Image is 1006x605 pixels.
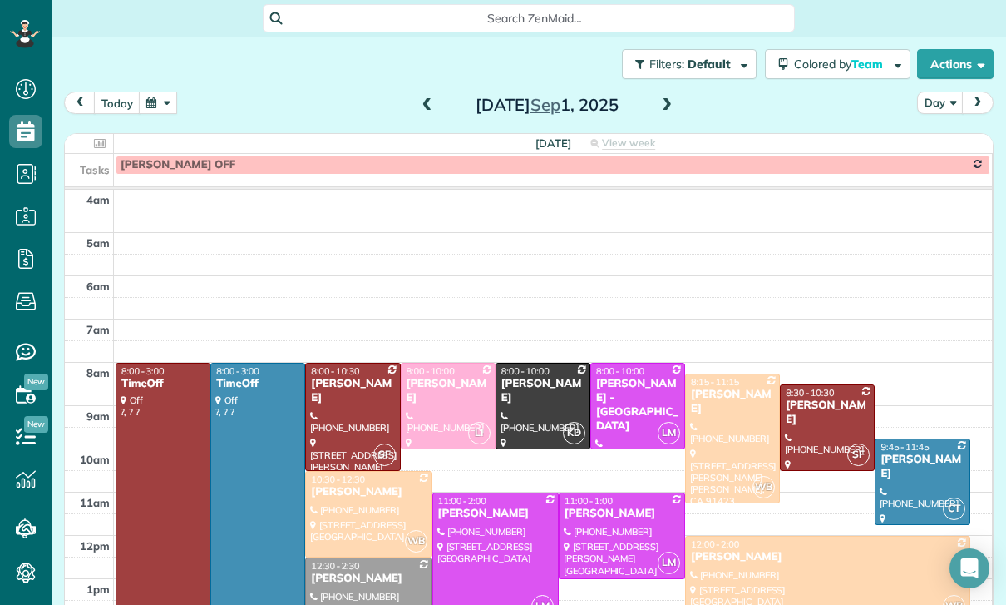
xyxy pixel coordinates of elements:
span: New [24,374,48,390]
div: [PERSON_NAME] [406,377,491,405]
span: SF [373,444,396,466]
span: WB [405,530,427,553]
button: Filters: Default [622,49,757,79]
span: SF [847,444,870,466]
div: [PERSON_NAME] [310,377,395,405]
span: 10:30 - 12:30 [311,474,365,485]
div: [PERSON_NAME] [880,453,964,481]
div: Open Intercom Messenger [949,548,989,588]
button: today [94,92,141,114]
button: Actions [917,49,994,79]
span: Colored by [794,57,889,72]
span: Sep [530,94,560,115]
span: 8:00 - 10:30 [311,365,359,377]
span: 11:00 - 1:00 [565,495,613,507]
span: LM [658,422,680,444]
div: [PERSON_NAME] [690,388,775,416]
span: CT [943,498,965,520]
span: 8:30 - 10:30 [786,387,834,399]
span: 12:00 - 2:00 [691,538,739,550]
a: Filters: Default [614,49,757,79]
span: 5am [86,236,110,250]
div: [PERSON_NAME] - [GEOGRAPHIC_DATA] [595,377,680,434]
span: 4am [86,193,110,206]
span: LM [658,552,680,574]
div: [PERSON_NAME] [564,507,680,521]
span: 8:00 - 10:00 [501,365,550,377]
span: View week [602,136,655,150]
span: 9:45 - 11:45 [880,441,929,453]
div: [PERSON_NAME] [310,572,427,586]
span: KD [563,422,585,444]
span: 8:00 - 10:00 [407,365,455,377]
span: 8:00 - 3:00 [216,365,259,377]
button: Colored byTeam [765,49,910,79]
span: New [24,416,48,433]
div: TimeOff [215,377,300,391]
button: Day [917,92,964,114]
span: 9am [86,409,110,423]
span: [PERSON_NAME] OFF [121,158,235,171]
span: 12pm [80,539,110,553]
span: [DATE] [535,136,571,150]
span: 11:00 - 2:00 [438,495,486,507]
button: next [962,92,994,114]
span: Filters: [649,57,684,72]
span: WB [752,476,775,498]
span: Team [851,57,885,72]
span: 11am [80,496,110,509]
button: prev [64,92,96,114]
span: 8:15 - 11:15 [691,376,739,388]
div: [PERSON_NAME] [310,485,427,499]
div: [PERSON_NAME] [690,550,965,564]
span: 6am [86,280,110,293]
span: 12:30 - 2:30 [311,560,359,572]
div: [PERSON_NAME] [437,507,554,521]
span: LI [468,422,491,444]
span: 1pm [86,583,110,596]
div: [PERSON_NAME] [785,399,870,427]
span: Default [688,57,732,72]
span: 7am [86,323,110,336]
h2: [DATE] 1, 2025 [443,96,651,114]
span: 8am [86,366,110,379]
span: 8:00 - 10:00 [596,365,644,377]
span: 8:00 - 3:00 [121,365,165,377]
div: TimeOff [121,377,205,391]
span: 10am [80,453,110,466]
div: [PERSON_NAME] [501,377,585,405]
